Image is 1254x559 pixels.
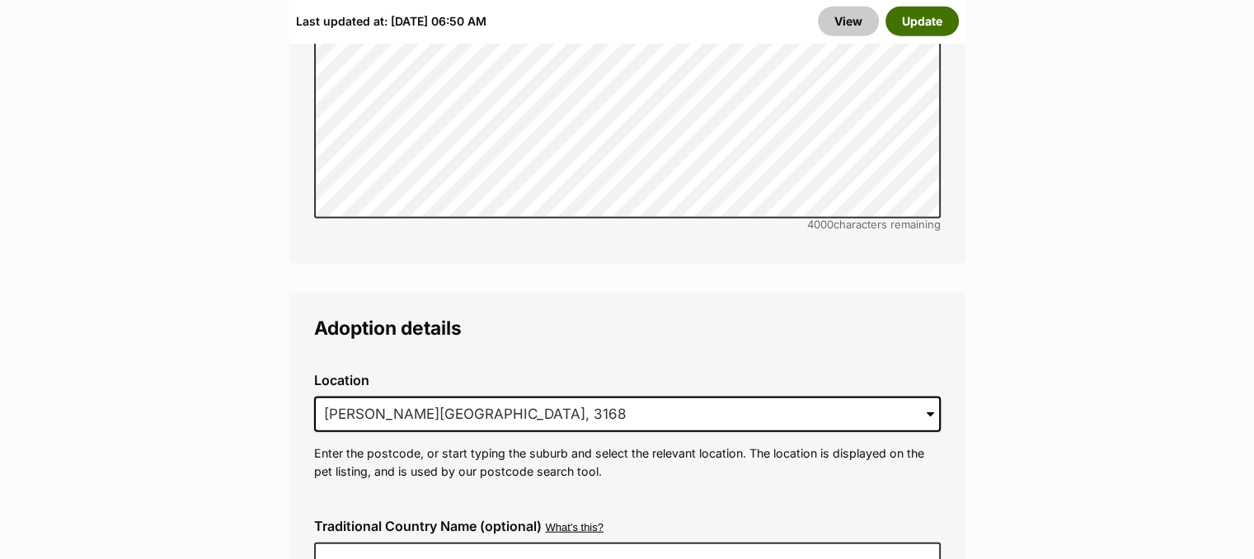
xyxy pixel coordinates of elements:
div: Last updated at: [DATE] 06:50 AM [296,6,486,35]
button: What's this? [546,522,604,534]
span: 4000 [807,218,834,231]
button: Update [885,6,959,35]
label: Location [314,373,941,388]
p: Enter the postcode, or start typing the suburb and select the relevant location. The location is ... [314,444,941,480]
div: characters remaining [314,218,941,231]
input: Enter suburb or postcode [314,397,941,433]
a: View [818,6,879,35]
legend: Adoption details [314,317,941,339]
label: Traditional Country Name (optional) [314,519,542,533]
